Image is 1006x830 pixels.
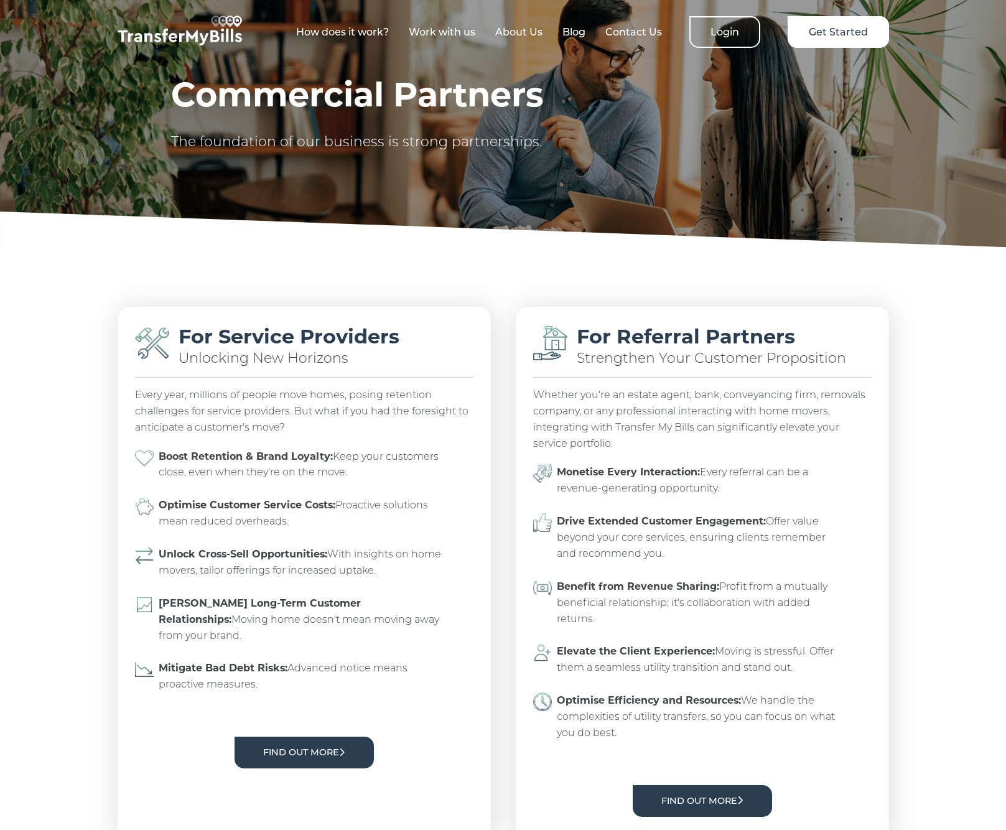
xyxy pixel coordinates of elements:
img: TransferMyBills.com - Helping ease the stress of moving [118,16,242,45]
strong: Elevate the Client Experience: [557,645,715,657]
img: contact-add-icon.png [533,643,552,662]
strong: Unlock Cross-Sell Opportunities: [159,548,327,560]
a: Blog [562,26,585,38]
img: outline of a piggy bank [135,497,154,516]
img: two arrows one pointing left, the other right [135,546,154,565]
a: Contact Us [605,26,662,38]
h1: Commercial Partners [171,75,579,114]
a: Login [689,16,760,48]
p: Advanced notice means proactive measures. [159,660,447,692]
img: an outstretched hand holding a house [533,326,567,360]
strong: Optimise Customer Service Costs: [159,499,335,511]
p: Proactive solutions mean reduced overheads. [159,497,447,529]
p: Profit from a mutually beneficial relationship; it's collaboration with added returns. [557,579,845,627]
strong: Optimise Efficiency and Resources: [557,694,741,706]
p: Keep your customers close, even when they're on the move. [159,449,447,481]
p: Unlocking New Horizons [179,349,399,368]
img: a line graph with an upward trend [135,595,154,614]
a: About Us [495,26,543,38]
img: money-icon.png [533,464,552,483]
p: Strengthen Your Customer Proposition [577,349,846,368]
p: Every referral can be a revenue-generating opportunity. [557,464,845,497]
h4: For Service Providers [179,324,399,349]
img: outline of a heart shape [135,449,154,467]
img: sharing-icon.png [533,579,552,597]
p: Every year, millions of people move homes, posing retention challenges for service providers. But... [135,387,473,436]
strong: Benefit from Revenue Sharing: [557,581,719,592]
p: Moving is stressful. Offer them a seamless utility transition and stand out. [557,643,845,676]
p: We handle the complexities of utility transfers, so you can focus on what you do best. [557,692,845,741]
p: Whether you're an estate agent, bank, conveyancing firm, removals company, or any professional in... [533,387,872,452]
p: The foundation of our business is strong partnerships. [171,133,579,151]
p: With insights on home movers, tailor offerings for increased uptake. [159,546,447,579]
p: Moving home doesn't mean moving away from your brand. [159,595,447,644]
img: a crossed hammer and spanner outline [135,326,169,360]
strong: Mitigate Bad Debt Risks: [159,662,287,674]
h4: For Referral Partners [577,324,846,349]
img: clock-icon.png [533,692,552,711]
img: thumbs-up-icon.png [533,513,552,532]
a: Work with us [409,26,475,38]
p: Offer value beyond your core services, ensuring clients remember and recommend you. [557,513,845,562]
strong: Boost Retention & Brand Loyalty: [159,450,333,462]
strong: Monetise Every Interaction: [557,466,700,478]
strong: [PERSON_NAME] Long-Term Customer Relationships: [159,597,361,625]
strong: Drive Extended Customer Engagement: [557,515,766,527]
img: a line graph with a downward trend arrow [135,660,154,679]
a: Get Started [788,16,889,48]
a: Find out more [633,785,772,817]
a: How does it work? [296,26,389,38]
a: Find out more [235,737,374,768]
